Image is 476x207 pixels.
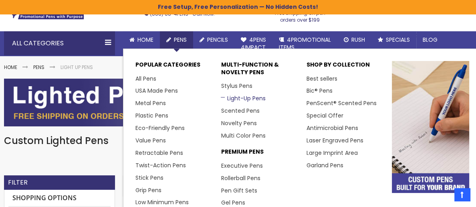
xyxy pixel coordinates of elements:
h1: Custom Lighted Pens [4,134,472,147]
a: Scented Pens [221,107,259,115]
a: Pen Gift Sets [221,187,257,195]
a: Garland Pens [307,161,343,169]
a: Rollerball Pens [221,174,260,182]
a: Metal Pens [135,99,166,107]
a: 4PROMOTIONALITEMS [272,31,337,56]
a: Specials [371,31,416,49]
a: All Pens [135,75,156,83]
img: custom-pens [392,61,469,193]
a: Large Imprint Area [307,149,358,157]
a: Antimicrobial Pens [307,124,358,132]
a: Blog [416,31,444,49]
p: Premium Pens [221,148,298,160]
span: Pencils [207,36,228,44]
a: Eco-Friendly Pens [135,124,185,132]
a: Pens [160,31,193,49]
a: Gel Pens [221,199,245,207]
a: Laser Engraved Pens [307,136,363,144]
a: USA Made Pens [135,87,178,95]
a: Rush [337,31,371,49]
span: Specials [386,36,410,44]
a: Stylus Pens [221,82,252,90]
a: Pencils [193,31,234,49]
span: 4Pens 4impact [241,36,266,51]
a: PenScent® Scented Pens [307,99,377,107]
a: Home [123,31,160,49]
a: Home [4,64,17,71]
a: Bic® Pens [307,87,333,95]
div: Free shipping on pen orders over $199 [267,7,333,23]
a: Low Minimum Pens [135,198,189,206]
span: 4PROMOTIONAL ITEMS [279,36,331,51]
img: Light Up Pens [4,79,472,126]
a: Twist-Action Pens [135,161,186,169]
a: Plastic Pens [135,112,168,120]
a: Executive Pens [221,162,262,170]
p: Popular Categories [135,61,213,73]
p: Shop By Collection [307,61,384,73]
strong: Shopping Options [8,190,111,207]
div: All Categories [4,31,115,55]
a: Value Pens [135,136,166,144]
span: Blog [423,36,438,44]
a: Novelty Pens [221,119,256,127]
a: Multi Color Pens [221,132,265,140]
strong: Light Up Pens [61,64,93,71]
p: Multi-Function & Novelty Pens [221,61,298,80]
a: Light-Up Pens [221,94,265,102]
span: Home [137,36,153,44]
a: Retractable Pens [135,149,183,157]
a: 4Pens4impact [234,31,272,56]
a: Pens [33,64,44,71]
strong: Filter [8,178,28,187]
span: Pens [174,36,187,44]
a: Best sellers [307,75,337,83]
a: Special Offer [307,112,343,120]
a: Stick Pens [135,174,163,182]
iframe: Google Customer Reviews [410,185,476,207]
span: Rush [351,36,365,44]
a: Grip Pens [135,186,161,194]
